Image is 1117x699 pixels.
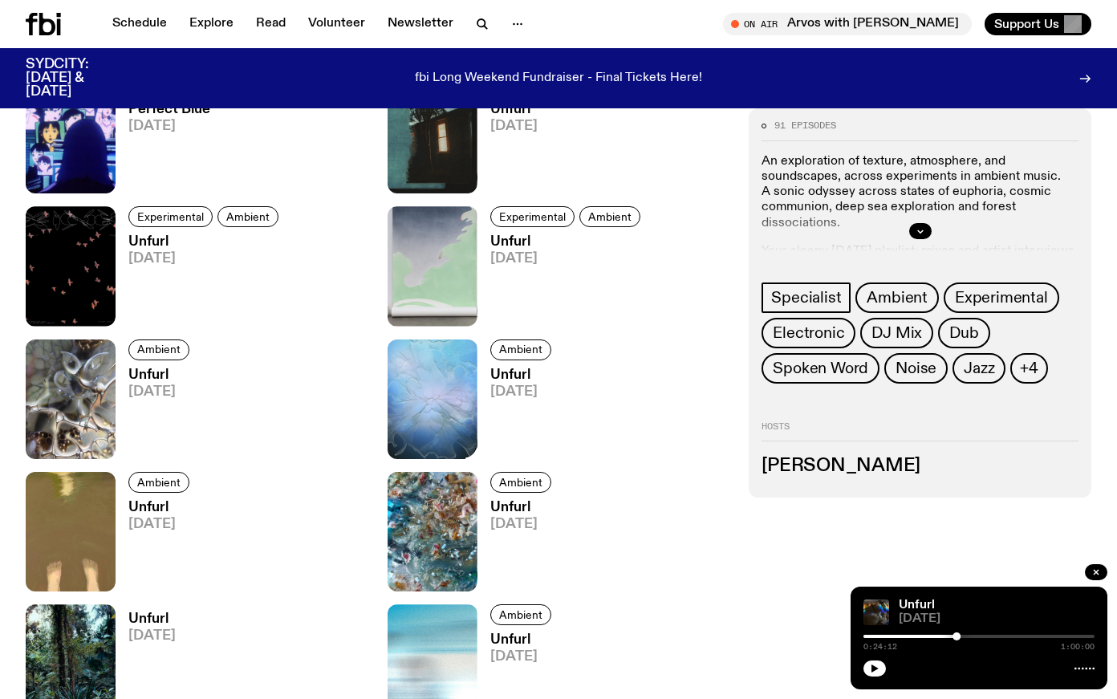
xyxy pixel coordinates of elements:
[128,235,283,249] h3: Unfurl
[884,353,948,384] a: Noise
[490,472,551,493] a: Ambient
[773,360,868,377] span: Spoken Word
[994,17,1059,31] span: Support Us
[490,252,645,266] span: [DATE]
[855,282,939,313] a: Ambient
[137,343,181,356] span: Ambient
[899,613,1095,625] span: [DATE]
[588,211,632,223] span: Ambient
[499,211,566,223] span: Experimental
[128,472,189,493] a: Ambient
[938,318,989,348] a: Dub
[116,235,283,326] a: Unfurl[DATE]
[490,633,556,647] h3: Unfurl
[899,599,935,612] a: Unfurl
[226,211,270,223] span: Ambient
[1020,360,1038,377] span: +4
[246,13,295,35] a: Read
[490,368,556,382] h3: Unfurl
[477,501,556,591] a: Unfurl[DATE]
[180,13,243,35] a: Explore
[128,612,176,626] h3: Unfurl
[985,13,1091,35] button: Support Us
[490,206,575,227] a: Experimental
[867,289,928,307] span: Ambient
[949,324,978,342] span: Dub
[499,476,542,488] span: Ambient
[490,120,556,133] span: [DATE]
[128,385,194,399] span: [DATE]
[137,476,181,488] span: Ambient
[762,457,1078,475] h3: [PERSON_NAME]
[103,13,177,35] a: Schedule
[490,235,645,249] h3: Unfurl
[944,282,1059,313] a: Experimental
[116,368,194,459] a: Unfurl[DATE]
[774,121,836,130] span: 91 episodes
[955,289,1048,307] span: Experimental
[137,211,204,223] span: Experimental
[863,643,897,651] span: 0:24:12
[299,13,375,35] a: Volunteer
[863,599,889,625] img: A piece of fabric is pierced by sewing pins with different coloured heads, a rainbow light is cas...
[490,518,556,531] span: [DATE]
[128,501,194,514] h3: Unfurl
[128,252,283,266] span: [DATE]
[128,120,252,133] span: [DATE]
[490,103,556,116] h3: Unfurl
[723,13,972,35] button: On AirArvos with [PERSON_NAME]
[490,604,551,625] a: Ambient
[128,339,189,360] a: Ambient
[964,360,994,377] span: Jazz
[762,422,1078,441] h2: Hosts
[1010,353,1048,384] button: +4
[116,103,252,193] a: Perfect Blue[DATE]
[128,103,252,116] h3: Perfect Blue
[128,518,194,531] span: [DATE]
[871,324,922,342] span: DJ Mix
[477,235,645,326] a: Unfurl[DATE]
[26,58,128,99] h3: SYDCITY: [DATE] & [DATE]
[477,368,556,459] a: Unfurl[DATE]
[490,650,556,664] span: [DATE]
[771,289,841,307] span: Specialist
[378,13,463,35] a: Newsletter
[579,206,640,227] a: Ambient
[217,206,278,227] a: Ambient
[762,353,879,384] a: Spoken Word
[860,318,933,348] a: DJ Mix
[477,103,556,193] a: Unfurl[DATE]
[490,385,556,399] span: [DATE]
[896,360,936,377] span: Noise
[128,206,213,227] a: Experimental
[773,324,844,342] span: Electronic
[128,368,194,382] h3: Unfurl
[128,629,176,643] span: [DATE]
[490,339,551,360] a: Ambient
[499,609,542,621] span: Ambient
[762,282,851,313] a: Specialist
[762,154,1078,231] p: An exploration of texture, atmosphere, and soundscapes, across experiments in ambient music. A so...
[116,501,194,591] a: Unfurl[DATE]
[952,353,1005,384] a: Jazz
[762,318,855,348] a: Electronic
[499,343,542,356] span: Ambient
[490,501,556,514] h3: Unfurl
[415,71,702,86] p: fbi Long Weekend Fundraiser - Final Tickets Here!
[1061,643,1095,651] span: 1:00:00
